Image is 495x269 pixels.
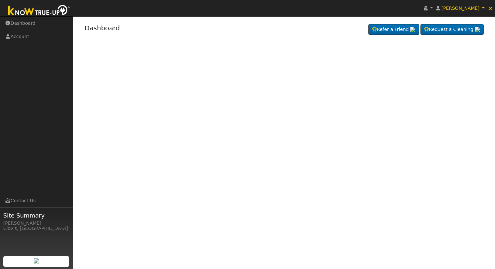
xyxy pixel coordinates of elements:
div: Clovis, [GEOGRAPHIC_DATA] [3,225,70,232]
a: Refer a Friend [368,24,419,35]
a: Request a Cleaning [420,24,484,35]
span: Site Summary [3,211,70,220]
span: [PERSON_NAME] [441,6,479,11]
img: Know True-Up [5,4,73,18]
img: retrieve [410,27,415,32]
img: retrieve [34,258,39,263]
img: retrieve [475,27,480,32]
span: × [488,4,493,12]
a: Dashboard [85,24,120,32]
div: [PERSON_NAME] [3,220,70,227]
